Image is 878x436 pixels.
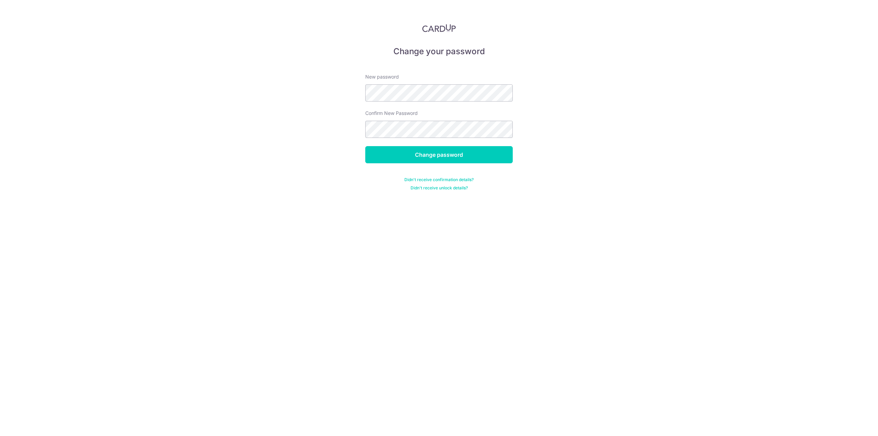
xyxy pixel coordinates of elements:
img: CardUp Logo [422,24,456,32]
h5: Change your password [365,46,513,57]
input: Change password [365,146,513,163]
a: Didn't receive confirmation details? [404,177,474,182]
label: New password [365,73,399,80]
label: Confirm New Password [365,110,418,117]
a: Didn't receive unlock details? [411,185,468,191]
